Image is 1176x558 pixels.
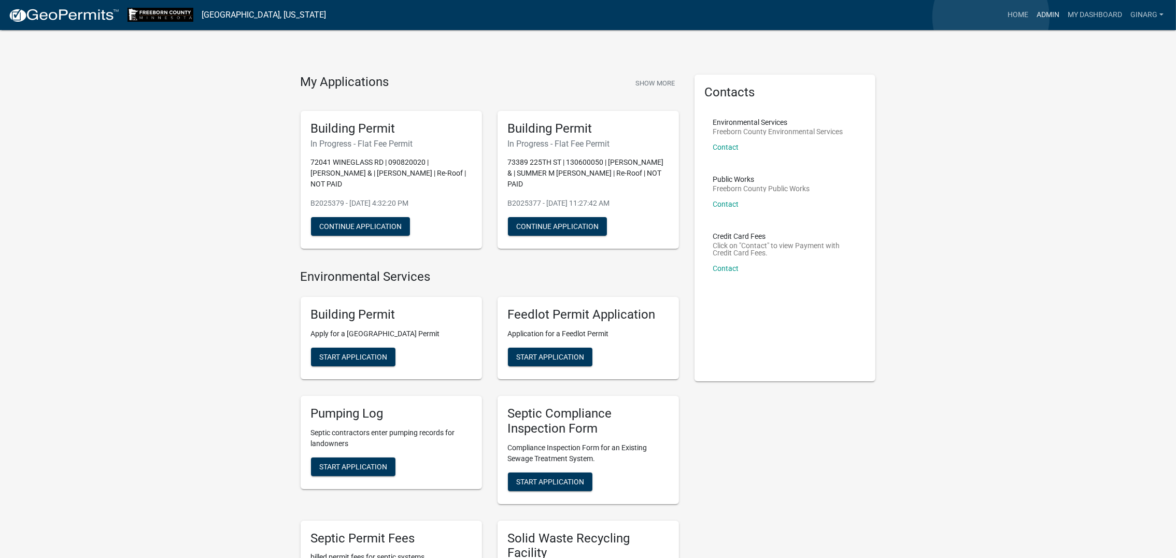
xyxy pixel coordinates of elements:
[713,143,739,151] a: Contact
[311,139,472,149] h6: In Progress - Flat Fee Permit
[311,121,472,136] h5: Building Permit
[508,139,669,149] h6: In Progress - Flat Fee Permit
[508,198,669,209] p: B2025377 - [DATE] 11:27:42 AM
[516,353,584,361] span: Start Application
[311,348,395,366] button: Start Application
[311,531,472,546] h5: Septic Permit Fees
[508,217,607,236] button: Continue Application
[713,119,843,126] p: Environmental Services
[1064,5,1126,25] a: My Dashboard
[319,353,387,361] span: Start Application
[508,406,669,436] h5: Septic Compliance Inspection Form
[713,233,857,240] p: Credit Card Fees
[311,198,472,209] p: B2025379 - [DATE] 4:32:20 PM
[508,348,592,366] button: Start Application
[508,157,669,190] p: 73389 225TH ST | 130600050 | [PERSON_NAME] & | SUMMER M [PERSON_NAME] | Re-Roof | NOT PAID
[713,176,810,183] p: Public Works
[202,6,326,24] a: [GEOGRAPHIC_DATA], [US_STATE]
[713,242,857,256] p: Click on "Contact" to view Payment with Credit Card Fees.
[713,128,843,135] p: Freeborn County Environmental Services
[1126,5,1168,25] a: ginarg
[713,185,810,192] p: Freeborn County Public Works
[319,462,387,470] span: Start Application
[301,269,679,284] h4: Environmental Services
[301,75,389,90] h4: My Applications
[311,457,395,476] button: Start Application
[508,121,669,136] h5: Building Permit
[311,217,410,236] button: Continue Application
[508,307,669,322] h5: Feedlot Permit Application
[1032,5,1064,25] a: Admin
[1003,5,1032,25] a: Home
[705,85,866,100] h5: Contacts
[311,307,472,322] h5: Building Permit
[127,8,193,22] img: Freeborn County, Minnesota
[311,427,472,449] p: Septic contractors enter pumping records for landowners
[508,328,669,339] p: Application for a Feedlot Permit
[516,477,584,485] span: Start Application
[631,75,679,92] button: Show More
[311,406,472,421] h5: Pumping Log
[311,328,472,339] p: Apply for a [GEOGRAPHIC_DATA] Permit
[311,157,472,190] p: 72041 WINEGLASS RD | 090820020 | [PERSON_NAME] & | [PERSON_NAME] | Re-Roof | NOT PAID
[713,200,739,208] a: Contact
[508,473,592,491] button: Start Application
[713,264,739,273] a: Contact
[508,442,669,464] p: Compliance Inspection Form for an Existing Sewage Treatment System.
